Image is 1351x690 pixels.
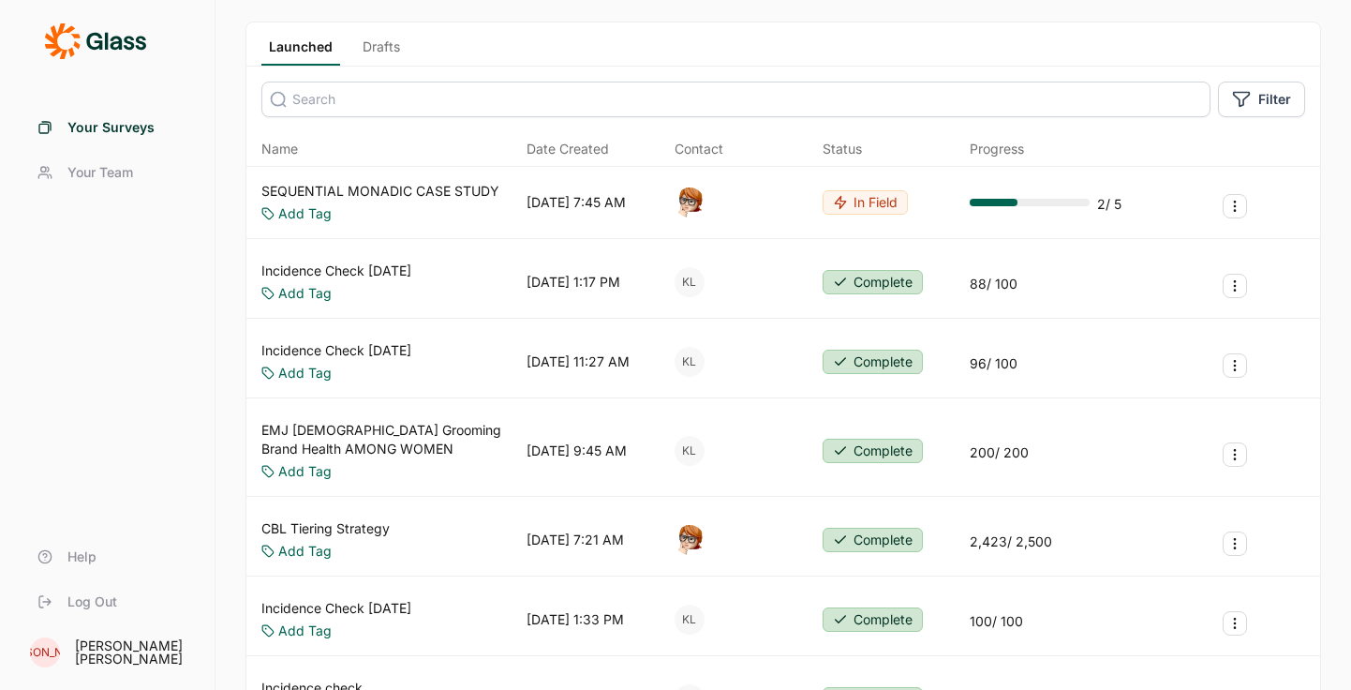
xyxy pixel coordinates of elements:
[261,182,499,201] a: SEQUENTIAL MONADIC CASE STUDY
[261,262,411,280] a: Incidence Check [DATE]
[970,140,1024,158] div: Progress
[823,270,923,294] button: Complete
[823,439,923,463] button: Complete
[1223,274,1247,298] button: Survey Actions
[30,637,60,667] div: [PERSON_NAME]
[675,187,705,217] img: o7kyh2p2njg4amft5nuk.png
[261,421,519,458] a: EMJ [DEMOGRAPHIC_DATA] Grooming Brand Health AMONG WOMEN
[675,605,705,635] div: KL
[1223,353,1247,378] button: Survey Actions
[527,140,609,158] span: Date Created
[261,140,298,158] span: Name
[1223,442,1247,467] button: Survey Actions
[75,639,192,666] div: [PERSON_NAME] [PERSON_NAME]
[970,354,1017,373] div: 96 / 100
[278,204,332,223] a: Add Tag
[1223,194,1247,218] button: Survey Actions
[970,443,1029,462] div: 200 / 200
[67,163,133,182] span: Your Team
[527,193,626,212] div: [DATE] 7:45 AM
[67,547,96,566] span: Help
[1218,82,1305,117] button: Filter
[261,37,340,66] a: Launched
[823,350,923,374] button: Complete
[278,364,332,382] a: Add Tag
[675,347,705,377] div: KL
[278,622,332,640] a: Add Tag
[278,462,332,481] a: Add Tag
[261,341,411,360] a: Incidence Check [DATE]
[527,273,620,292] div: [DATE] 1:17 PM
[67,118,155,137] span: Your Surveys
[675,436,705,466] div: KL
[527,442,627,460] div: [DATE] 9:45 AM
[1097,195,1121,214] div: 2 / 5
[261,519,390,538] a: CBL Tiering Strategy
[1223,611,1247,636] button: Survey Actions
[1258,90,1291,109] span: Filter
[261,599,411,618] a: Incidence Check [DATE]
[527,610,624,629] div: [DATE] 1:33 PM
[527,531,624,549] div: [DATE] 7:21 AM
[278,284,332,303] a: Add Tag
[67,592,117,611] span: Log Out
[675,525,705,555] img: o7kyh2p2njg4amft5nuk.png
[675,267,705,297] div: KL
[823,140,862,158] div: Status
[970,612,1023,631] div: 100 / 100
[675,140,723,158] div: Contact
[278,542,332,561] a: Add Tag
[261,82,1210,117] input: Search
[355,37,408,66] a: Drafts
[823,528,923,552] button: Complete
[823,190,908,215] button: In Field
[527,352,630,371] div: [DATE] 11:27 AM
[970,532,1052,551] div: 2,423 / 2,500
[970,275,1017,293] div: 88 / 100
[1223,532,1247,556] button: Survey Actions
[823,607,923,632] button: Complete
